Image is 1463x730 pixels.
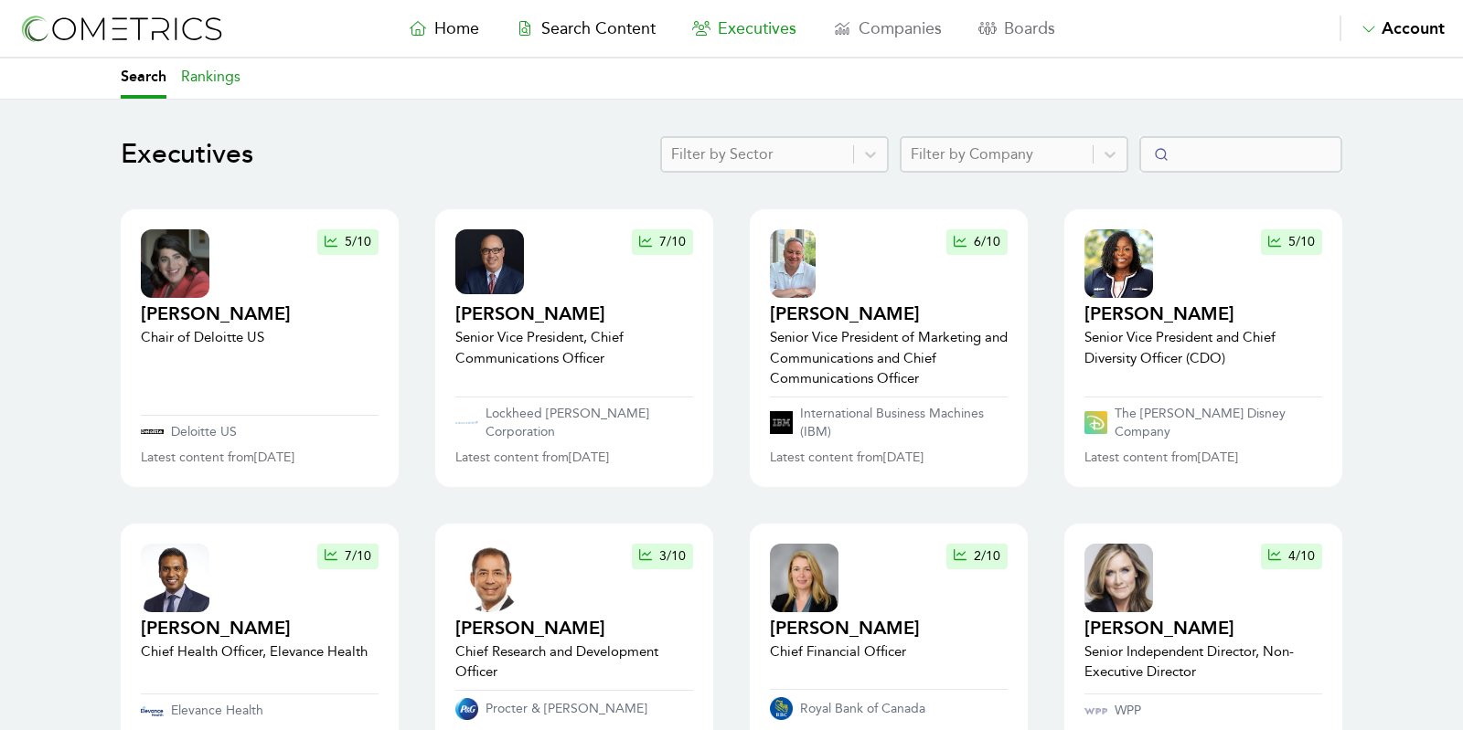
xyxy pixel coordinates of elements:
p: Royal Bank of Canada [800,700,925,718]
h2: [PERSON_NAME] [1084,616,1322,641]
p: Latest content from [DATE] [770,449,924,467]
button: 7/10 [632,229,693,255]
a: executive profile thumbnail5/10[PERSON_NAME]Chair of Deloitte US [141,229,379,407]
a: executive profile thumbnail2/10[PERSON_NAME]Chief Financial Officer [770,544,1008,682]
img: company logo [141,706,164,716]
p: Senior Independent Director, Non-Executive Director [1084,641,1322,682]
a: executive profile thumbnail3/10[PERSON_NAME]Chief Research and Development Officer [455,544,693,682]
h2: [PERSON_NAME] [141,302,291,327]
p: Senior Vice President, Chief Communications Officer [455,327,693,368]
p: Procter & [PERSON_NAME] [486,700,647,718]
img: executive profile thumbnail [1084,544,1153,612]
a: executive profile thumbnail7/10[PERSON_NAME]Chief Health Officer, Elevance Health [141,544,379,687]
h2: [PERSON_NAME] [455,302,693,327]
img: company logo [141,429,164,435]
p: WPP [1115,702,1141,720]
a: executive profile thumbnail4/10[PERSON_NAME]Senior Independent Director, Non-Executive Director [1084,544,1322,687]
img: executive profile thumbnail [141,544,209,612]
a: executive profile thumbnail7/10[PERSON_NAME]Senior Vice President, Chief Communications Officer [455,229,693,389]
p: Latest content from [DATE] [455,449,609,467]
h1: Executives [121,138,253,171]
a: International Business Machines (IBM) [770,405,1008,441]
span: Home [434,18,479,38]
img: company logo [770,411,793,434]
img: company logo [1084,708,1107,715]
button: 3/10 [632,544,693,569]
img: executive profile thumbnail [770,229,816,298]
a: The [PERSON_NAME] Disney Company [1084,405,1322,441]
p: Chair of Deloitte US [141,327,291,348]
span: Companies [859,18,942,38]
a: Elevance Health [141,702,379,720]
a: Home [390,16,497,41]
a: Deloitte US [141,423,379,441]
h2: [PERSON_NAME] [455,616,693,641]
span: Account [1382,18,1445,38]
button: 2/10 [946,544,1008,569]
p: Deloitte US [171,423,237,441]
p: Senior Vice President of Marketing and Communications and Chief Communications Officer [770,327,1008,389]
a: Boards [960,16,1073,41]
img: executive profile thumbnail [141,229,209,298]
img: executive profile thumbnail [455,229,524,294]
p: Lockheed [PERSON_NAME] Corporation [486,405,693,441]
button: 5/10 [317,229,379,255]
p: Chief Financial Officer [770,641,920,662]
img: executive profile thumbnail [1084,229,1153,298]
button: 5/10 [1261,229,1322,255]
p: Chief Research and Development Officer [455,641,693,682]
h2: [PERSON_NAME] [141,616,368,641]
button: Account [1340,16,1445,41]
a: Search Content [497,16,674,41]
p: Elevance Health [171,702,263,720]
button: 7/10 [317,544,379,569]
img: company logo [770,697,793,720]
p: Senior Vice President and Chief Diversity Officer (CDO) [1084,327,1322,368]
button: 6/10 [946,229,1008,255]
span: Executives [718,18,796,38]
a: Search [121,58,166,99]
p: Latest content from [DATE] [1084,449,1238,467]
p: International Business Machines (IBM) [800,405,1008,441]
img: executive profile thumbnail [770,544,838,612]
input: Search [1139,136,1342,173]
img: executive profile thumbnail [455,544,524,612]
h2: [PERSON_NAME] [770,302,1008,327]
a: Executives [674,16,815,41]
img: company logo [1084,411,1107,434]
a: executive profile thumbnail5/10[PERSON_NAME]Senior Vice President and Chief Diversity Officer (CDO) [1084,229,1322,389]
a: Lockheed [PERSON_NAME] Corporation [455,405,693,441]
img: company logo [455,416,478,430]
span: Boards [1004,18,1055,38]
button: 4/10 [1261,544,1322,569]
a: Rankings [181,58,240,99]
img: company logo [455,698,478,721]
p: Latest content from [DATE] [141,449,294,467]
h2: [PERSON_NAME] [1084,302,1322,327]
p: Chief Health Officer, Elevance Health [141,641,368,662]
span: Search Content [541,18,656,38]
p: The [PERSON_NAME] Disney Company [1115,405,1322,441]
a: executive profile thumbnail6/10[PERSON_NAME]Senior Vice President of Marketing and Communications... [770,229,1008,389]
a: Procter & [PERSON_NAME] [455,698,693,721]
a: Companies [815,16,960,41]
img: logo-refresh-RPX2ODFg.svg [18,12,224,46]
h2: [PERSON_NAME] [770,616,920,641]
a: Royal Bank of Canada [770,697,1008,720]
a: WPP [1084,702,1322,720]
